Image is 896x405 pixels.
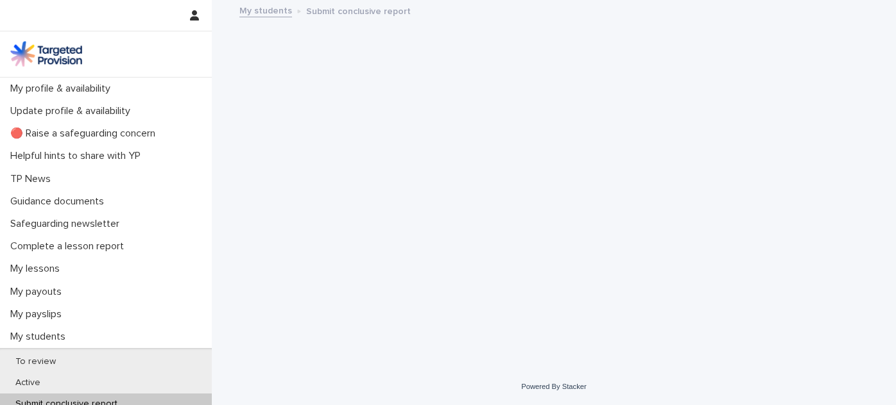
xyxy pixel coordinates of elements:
[5,195,114,208] p: Guidance documents
[5,83,121,95] p: My profile & availability
[5,240,134,252] p: Complete a lesson report
[5,105,141,117] p: Update profile & availability
[5,331,76,343] p: My students
[5,356,66,367] p: To review
[5,263,70,275] p: My lessons
[5,286,72,298] p: My payouts
[5,308,72,320] p: My payslips
[10,41,82,67] img: M5nRWzHhSzIhMunXDL62
[5,128,166,140] p: 🔴 Raise a safeguarding concern
[306,3,411,17] p: Submit conclusive report
[5,173,61,185] p: TP News
[5,218,130,230] p: Safeguarding newsletter
[5,377,51,388] p: Active
[5,150,151,162] p: Helpful hints to share with YP
[521,383,586,390] a: Powered By Stacker
[239,3,292,17] a: My students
